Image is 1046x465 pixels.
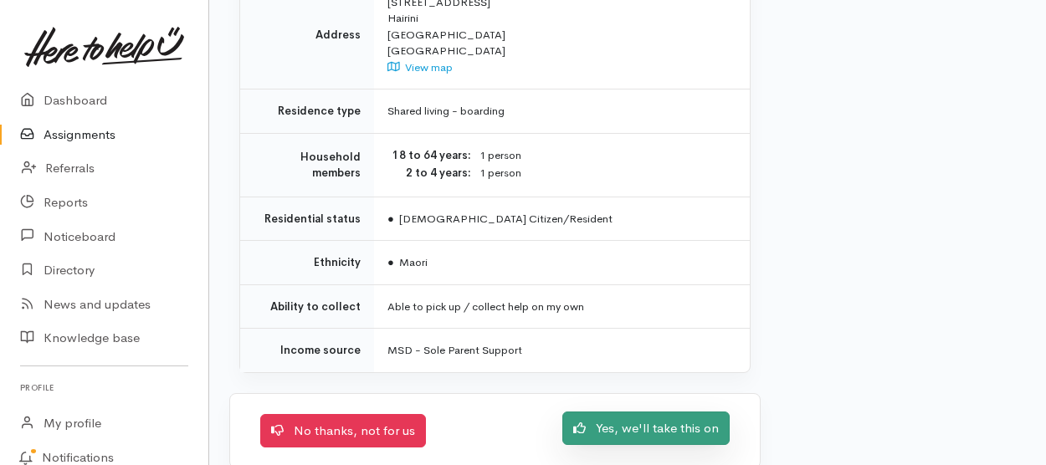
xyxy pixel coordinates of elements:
[387,147,471,164] dt: 18 to 64 years
[387,165,471,181] dt: 2 to 4 years
[387,212,394,226] span: ●
[240,133,374,197] td: Household members
[240,89,374,134] td: Residence type
[240,329,374,372] td: Income source
[240,241,374,285] td: Ethnicity
[387,255,394,269] span: ●
[374,284,750,329] td: Able to pick up / collect help on my own
[479,147,730,165] dd: 1 person
[387,60,453,74] a: View map
[562,411,730,446] a: Yes, we'll take this on
[479,165,730,182] dd: 1 person
[240,197,374,241] td: Residential status
[387,255,428,269] span: Maori
[240,284,374,329] td: Ability to collect
[387,212,613,226] span: [DEMOGRAPHIC_DATA] Citizen/Resident
[374,89,750,134] td: Shared living - boarding
[20,376,188,399] h6: Profile
[260,414,426,448] a: No thanks, not for us
[374,329,750,372] td: MSD - Sole Parent Support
